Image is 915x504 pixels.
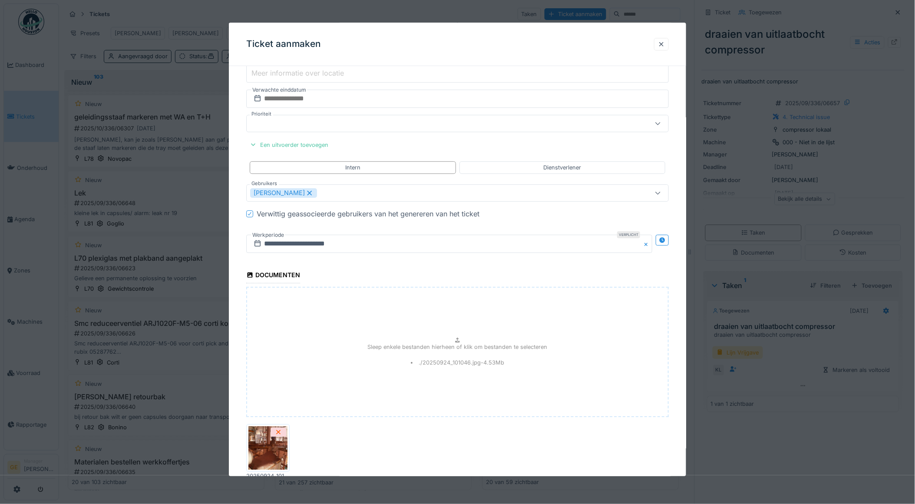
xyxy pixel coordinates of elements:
img: 8da6nbcnlhohcn5kfws8gmytu4fl [248,426,287,470]
div: 20250924_101046.jpg [246,472,290,480]
p: Sleep enkele bestanden hierheen of klik om bestanden te selecteren [368,343,548,351]
div: Dienstverlener [543,163,581,172]
div: Een uitvoerder toevoegen [246,139,332,151]
label: Werkperiode [251,230,285,240]
div: Documenten [246,269,301,283]
div: Intern [345,163,360,172]
label: Verwachte einddatum [251,85,307,95]
div: [PERSON_NAME] [250,188,317,198]
label: Prioriteit [250,110,273,118]
div: Verwittig geassocieerde gebruikers van het genereren van het ticket [257,209,479,219]
div: Verplicht [617,231,640,238]
label: Gebruikers [250,180,279,187]
h3: Ticket aanmaken [246,39,321,50]
li: ./20250924_101046.jpg - 4.53 Mb [411,358,504,367]
label: Meer informatie over locatie [250,68,346,78]
button: Close [643,235,652,253]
